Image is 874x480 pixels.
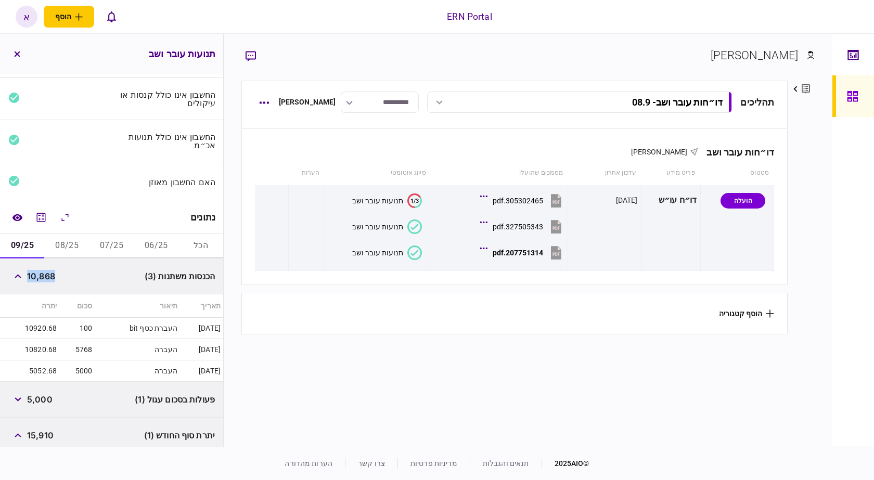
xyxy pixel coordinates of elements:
[27,393,53,406] span: 5,000
[190,212,215,223] div: נתונים
[279,97,336,108] div: [PERSON_NAME]
[116,178,216,186] div: האם החשבון מאוזן
[410,197,419,204] text: 1/3
[144,429,215,442] span: יתרת סוף החודש (1)
[358,459,385,468] a: צרו קשר
[56,208,74,227] button: הרחב\כווץ הכל
[701,161,774,185] th: סטטוס
[568,161,641,185] th: עדכון אחרון
[135,393,215,406] span: פעולות בסכום עגול (1)
[352,223,403,231] div: תנועות עובר ושב
[44,6,94,28] button: פתח תפריט להוספת לקוח
[134,233,178,258] button: 06/25
[180,318,223,339] td: [DATE]
[427,92,732,113] button: דו״חות עובר ושב- 08.9
[285,459,332,468] a: הערות מהדורה
[631,148,688,156] span: [PERSON_NAME]
[352,193,422,208] button: 1/3תנועות עובר ושב
[325,161,431,185] th: סיווג אוטומטי
[95,339,179,360] td: העברה
[100,6,122,28] button: פתח רשימת התראות
[352,245,422,260] button: תנועות עובר ושב
[431,161,568,185] th: מסמכים שהועלו
[482,241,564,264] button: 207751314.pdf
[483,459,529,468] a: תנאים והגבלות
[32,208,50,227] button: מחשבון
[45,233,89,258] button: 08/25
[95,360,179,382] td: העברה
[178,233,223,258] button: הכל
[59,339,95,360] td: 5768
[288,161,325,185] th: הערות
[447,10,492,23] div: ERN Portal
[632,97,723,108] div: דו״חות עובר ושב - 08.9
[482,189,564,212] button: 305302465.pdf
[711,47,799,64] div: [PERSON_NAME]
[27,429,54,442] span: 15,910
[721,193,765,209] div: הועלה
[27,270,55,282] span: 10,868
[95,318,179,339] td: bit העברת כסף
[116,133,216,149] div: החשבון אינו כולל תנועות אכ״מ
[352,219,422,234] button: תנועות עובר ושב
[740,95,774,109] div: תהליכים
[352,197,403,205] div: תנועות עובר ושב
[641,161,701,185] th: פריט מידע
[180,294,223,318] th: תאריך
[493,197,543,205] div: 305302465.pdf
[482,215,564,238] button: 327505343.pdf
[646,189,697,212] div: דו״ח עו״ש
[16,6,37,28] button: א
[493,249,543,257] div: 207751314.pdf
[59,360,95,382] td: 5000
[59,318,95,339] td: 100
[8,208,27,227] a: השוואה למסמך
[352,249,403,257] div: תנועות עובר ושב
[698,147,774,158] div: דו״חות עובר ושב
[719,309,774,318] button: הוסף קטגוריה
[616,195,638,205] div: [DATE]
[493,223,543,231] div: 327505343.pdf
[89,233,134,258] button: 07/25
[149,49,215,59] h3: תנועות עובר ושב
[145,270,215,282] span: הכנסות משתנות (3)
[180,339,223,360] td: [DATE]
[180,360,223,382] td: [DATE]
[95,294,179,318] th: תיאור
[59,294,95,318] th: סכום
[542,458,589,469] div: © 2025 AIO
[116,90,216,107] div: החשבון אינו כולל קנסות או עיקולים
[410,459,457,468] a: מדיניות פרטיות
